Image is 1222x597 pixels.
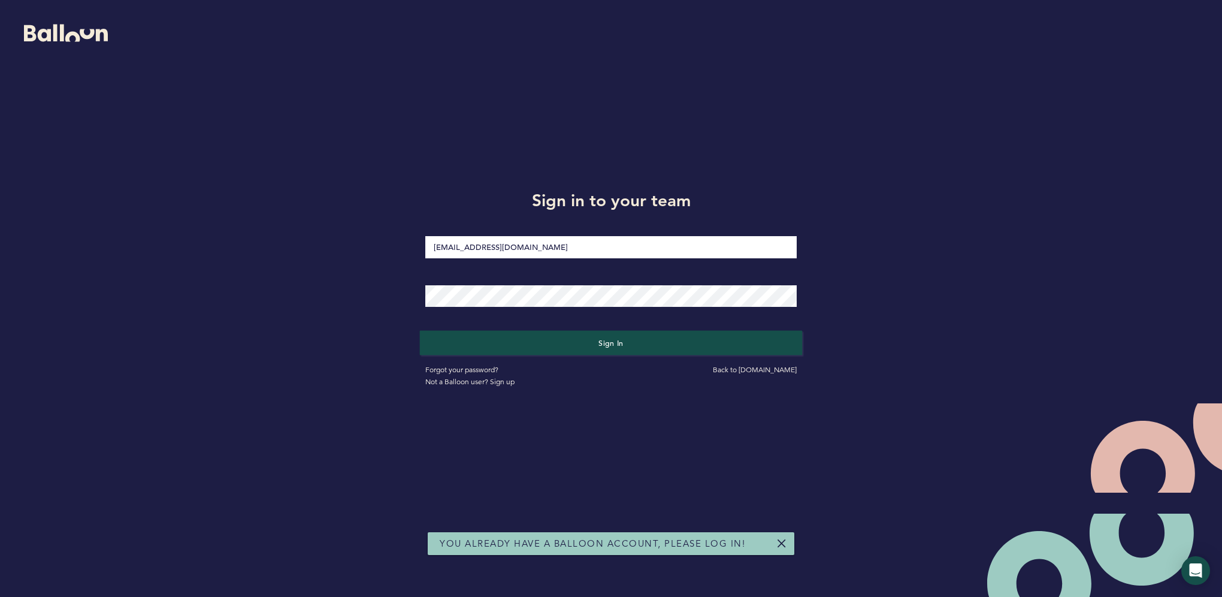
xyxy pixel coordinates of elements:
div: Open Intercom Messenger [1181,556,1210,585]
a: Forgot your password? [425,365,498,374]
h1: Sign in to your team [416,188,806,212]
a: Not a Balloon user? Sign up [425,377,515,386]
a: Back to [DOMAIN_NAME] [713,365,797,374]
input: Email [425,236,797,258]
button: Sign in [420,330,803,355]
div: You already have a Balloon account, please log in! [428,532,794,555]
input: Password [425,285,797,307]
span: Sign in [598,338,624,348]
